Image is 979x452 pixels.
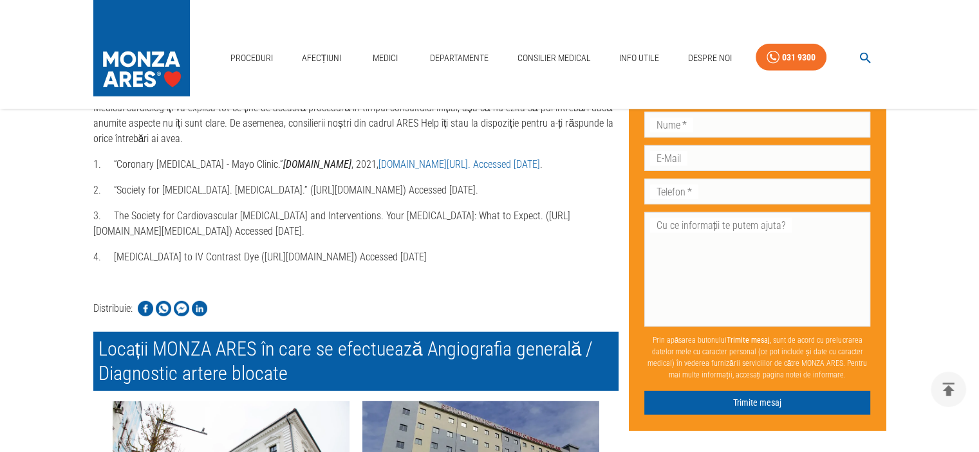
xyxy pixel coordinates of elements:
[93,100,619,147] p: Medicul cardiolog îți va explica tot ce ține de această procedură în timpul consultului inițial, ...
[192,301,207,316] img: Share on LinkedIn
[138,301,153,316] img: Share on Facebook
[931,372,966,407] button: delete
[683,45,737,71] a: Despre Noi
[378,158,540,170] a: [DOMAIN_NAME][URL]. Accessed [DATE]
[782,50,816,66] div: 031 9300
[225,45,278,71] a: Proceduri
[644,391,871,415] button: Trimite mesaj
[756,44,826,71] a: 031 9300
[425,45,494,71] a: Departamente
[283,158,351,170] em: [DOMAIN_NAME]
[644,329,871,386] p: Prin apăsarea butonului , sunt de acord cu prelucrarea datelor mele cu caracter personal (ce pot ...
[727,336,770,345] b: Trimite mesaj
[93,183,619,198] p: 2. “Society for [MEDICAL_DATA]. [MEDICAL_DATA].” ([URL][DOMAIN_NAME]) Accessed [DATE].
[93,332,619,391] h2: Locații MONZA ARES în care se efectuează Angiografia generală / Diagnostic artere blocate
[614,45,664,71] a: Info Utile
[93,301,133,316] p: Distribuie:
[174,301,189,316] img: Share on Facebook Messenger
[93,208,619,239] p: 3. The Society for Cardiovascular [MEDICAL_DATA] and Interventions. Your [MEDICAL_DATA]: What to ...
[156,301,171,316] img: Share on WhatsApp
[93,157,619,172] p: 1. “Coronary [MEDICAL_DATA] - Mayo Clinic.” , 2021, .
[512,45,595,71] a: Consilier Medical
[93,249,619,265] p: 4. [MEDICAL_DATA] to IV Contrast Dye ([URL][DOMAIN_NAME]) Accessed [DATE]
[297,45,347,71] a: Afecțiuni
[365,45,406,71] a: Medici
